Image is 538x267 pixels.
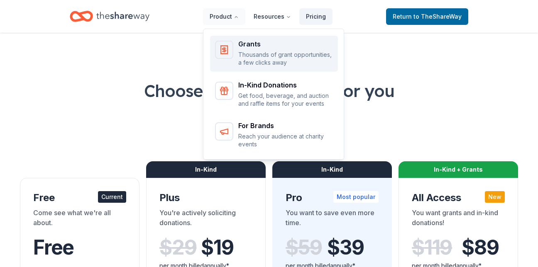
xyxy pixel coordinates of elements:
[286,208,379,231] div: You want to save even more time.
[203,7,333,26] nav: Main
[210,36,338,72] a: GrantsThousands of grant opportunities, a few clicks away
[413,13,462,20] span: to TheShareWay
[33,191,126,204] div: Free
[20,79,518,102] h1: Choose the perfect plan for you
[33,208,126,231] div: Come see what we're all about.
[238,132,333,148] p: Reach your audience at charity events
[33,235,74,260] span: Free
[238,51,333,67] p: Thousands of grant opportunities, a few clicks away
[203,8,245,25] button: Product
[272,161,392,178] div: In-Kind
[238,122,333,129] div: For Brands
[247,8,298,25] button: Resources
[393,12,462,22] span: Return
[238,82,333,88] div: In-Kind Donations
[412,208,505,231] div: You want grants and in-kind donations!
[333,191,379,203] div: Most popular
[386,8,468,25] a: Returnto TheShareWay
[201,236,233,259] span: $ 19
[238,41,333,47] div: Grants
[412,191,505,204] div: All Access
[159,191,252,204] div: Plus
[485,191,505,203] div: New
[159,208,252,231] div: You're actively soliciting donations.
[299,8,333,25] a: Pricing
[462,236,499,259] span: $ 89
[98,191,126,203] div: Current
[286,191,379,204] div: Pro
[70,7,149,26] a: Home
[146,161,266,178] div: In-Kind
[399,161,518,178] div: In-Kind + Grants
[327,236,364,259] span: $ 39
[238,92,333,108] p: Get food, beverage, and auction and raffle items for your events
[210,77,338,113] a: In-Kind DonationsGet food, beverage, and auction and raffle items for your events
[203,29,345,160] div: Product
[210,117,338,153] a: For BrandsReach your audience at charity events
